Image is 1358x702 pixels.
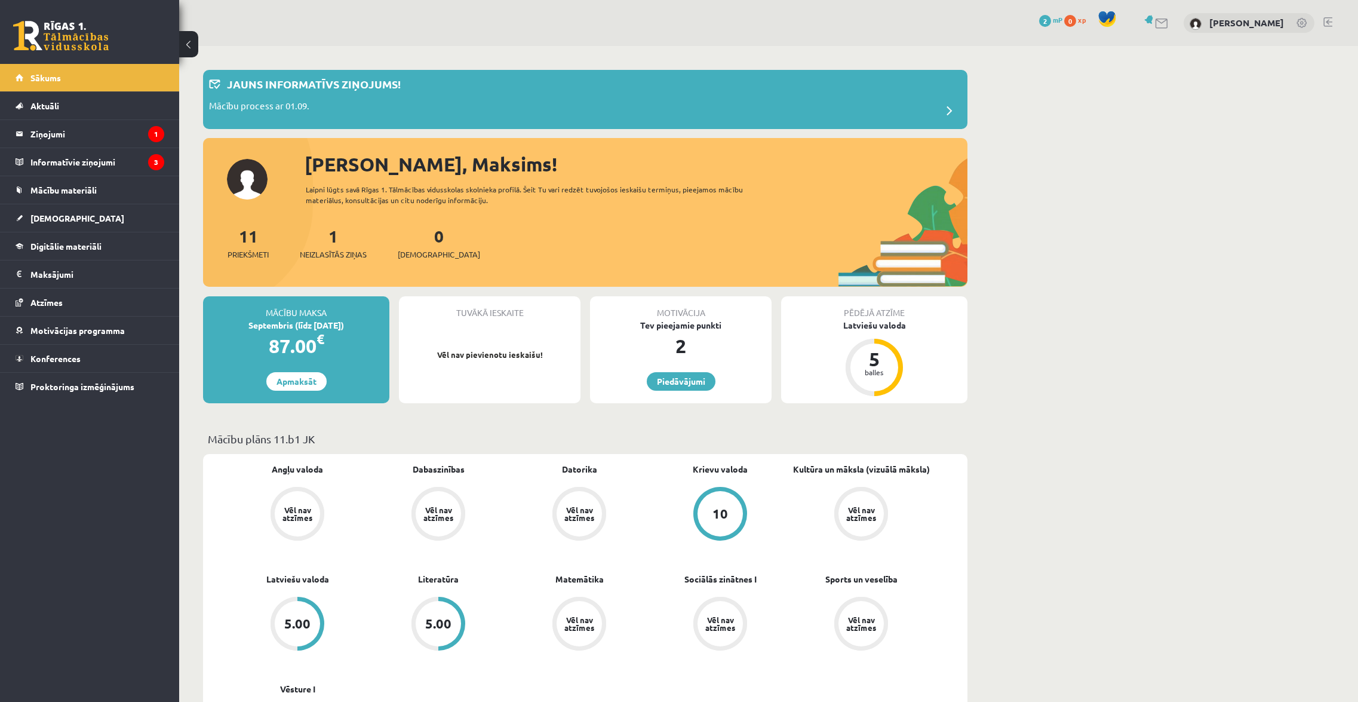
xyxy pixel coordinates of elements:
[1039,15,1062,24] a: 2 mP
[305,150,967,179] div: [PERSON_NAME], Maksims!
[793,463,930,476] a: Kultūra un māksla (vizuālā māksla)
[209,76,961,123] a: Jauns informatīvs ziņojums! Mācību process ar 01.09.
[30,381,134,392] span: Proktoringa izmēģinājums
[30,148,164,176] legend: Informatīvie ziņojumi
[425,617,451,630] div: 5.00
[1190,18,1202,30] img: Maksims Baltais
[1053,15,1062,24] span: mP
[684,573,757,585] a: Sociālās zinātnes I
[13,21,109,51] a: Rīgas 1. Tālmācības vidusskola
[1064,15,1076,27] span: 0
[228,225,269,260] a: 11Priekšmeti
[563,616,596,632] div: Vēl nav atzīmes
[590,332,772,360] div: 2
[30,241,102,252] span: Digitālie materiāli
[856,350,892,369] div: 5
[280,683,315,695] a: Vēsture I
[563,506,596,522] div: Vēl nav atzīmes
[266,372,327,391] a: Apmaksāt
[227,487,368,543] a: Vēl nav atzīmes
[227,76,401,92] p: Jauns informatīvs ziņojums!
[30,72,61,83] span: Sākums
[16,120,164,148] a: Ziņojumi1
[16,260,164,288] a: Maksājumi
[272,463,323,476] a: Angļu valoda
[413,463,465,476] a: Dabaszinības
[30,260,164,288] legend: Maksājumi
[16,148,164,176] a: Informatīvie ziņojumi3
[509,487,650,543] a: Vēl nav atzīmes
[148,126,164,142] i: 1
[1039,15,1051,27] span: 2
[30,297,63,308] span: Atzīmes
[16,345,164,372] a: Konferences
[791,487,932,543] a: Vēl nav atzīmes
[203,332,389,360] div: 87.00
[650,597,791,653] a: Vēl nav atzīmes
[16,176,164,204] a: Mācību materiāli
[555,573,604,585] a: Matemātika
[418,573,459,585] a: Literatūra
[30,185,97,195] span: Mācību materiāli
[422,506,455,522] div: Vēl nav atzīmes
[562,463,597,476] a: Datorika
[284,617,311,630] div: 5.00
[209,99,309,116] p: Mācību process ar 01.09.
[208,431,963,447] p: Mācību plāns 11.b1 JK
[791,597,932,653] a: Vēl nav atzīmes
[590,296,772,319] div: Motivācija
[693,463,748,476] a: Krievu valoda
[30,325,125,336] span: Motivācijas programma
[30,353,81,364] span: Konferences
[300,249,367,260] span: Neizlasītās ziņas
[590,319,772,332] div: Tev pieejamie punkti
[825,573,898,585] a: Sports un veselība
[647,372,715,391] a: Piedāvājumi
[16,373,164,400] a: Proktoringa izmēģinājums
[148,154,164,170] i: 3
[203,296,389,319] div: Mācību maksa
[300,225,367,260] a: 1Neizlasītās ziņas
[398,249,480,260] span: [DEMOGRAPHIC_DATA]
[405,349,574,361] p: Vēl nav pievienotu ieskaišu!
[16,232,164,260] a: Digitālie materiāli
[398,225,480,260] a: 0[DEMOGRAPHIC_DATA]
[844,506,878,522] div: Vēl nav atzīmes
[16,289,164,316] a: Atzīmes
[781,319,967,398] a: Latviešu valoda 5 balles
[16,64,164,91] a: Sākums
[306,184,764,206] div: Laipni lūgts savā Rīgas 1. Tālmācības vidusskolas skolnieka profilā. Šeit Tu vari redzēt tuvojošo...
[712,507,728,520] div: 10
[16,317,164,344] a: Motivācijas programma
[30,120,164,148] legend: Ziņojumi
[228,249,269,260] span: Priekšmeti
[650,487,791,543] a: 10
[227,597,368,653] a: 5.00
[509,597,650,653] a: Vēl nav atzīmes
[16,204,164,232] a: [DEMOGRAPHIC_DATA]
[781,319,967,332] div: Latviešu valoda
[703,616,737,632] div: Vēl nav atzīmes
[1209,17,1284,29] a: [PERSON_NAME]
[399,296,580,319] div: Tuvākā ieskaite
[30,213,124,223] span: [DEMOGRAPHIC_DATA]
[856,369,892,376] div: balles
[266,573,329,585] a: Latviešu valoda
[16,92,164,119] a: Aktuāli
[30,100,59,111] span: Aktuāli
[368,597,509,653] a: 5.00
[203,319,389,332] div: Septembris (līdz [DATE])
[317,330,324,348] span: €
[281,506,314,522] div: Vēl nav atzīmes
[781,296,967,319] div: Pēdējā atzīme
[1078,15,1086,24] span: xp
[1064,15,1092,24] a: 0 xp
[844,616,878,632] div: Vēl nav atzīmes
[368,487,509,543] a: Vēl nav atzīmes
